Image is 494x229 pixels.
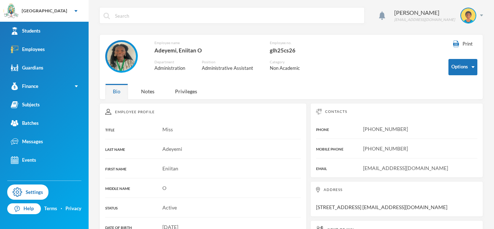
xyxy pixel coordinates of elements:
[11,64,43,72] div: Guardians
[270,46,322,55] div: glh25cs26
[11,101,40,109] div: Subjects
[394,8,455,17] div: [PERSON_NAME]
[363,145,408,152] span: [PHONE_NUMBER]
[363,126,408,132] span: [PHONE_NUMBER]
[162,165,178,171] span: Eniitan
[11,156,36,164] div: Events
[7,203,41,214] a: Help
[44,205,57,212] a: Terms
[22,8,67,14] div: [GEOGRAPHIC_DATA]
[162,126,173,132] span: Miss
[11,119,39,127] div: Batches
[270,40,322,46] div: Employee no.
[105,109,301,115] div: Employee Profile
[105,84,128,99] div: Bio
[154,46,259,55] div: Adeyemi, Eniitan O
[154,59,191,65] div: Department
[11,27,41,35] div: Students
[461,8,476,23] img: STUDENT
[162,204,177,211] span: Active
[133,84,162,99] div: Notes
[4,4,18,18] img: logo
[61,205,62,212] div: ·
[363,165,448,171] span: [EMAIL_ADDRESS][DOMAIN_NAME]
[11,82,38,90] div: Finance
[154,65,191,72] div: Administration
[162,185,166,191] span: O
[202,65,259,72] div: Administrative Assistant
[448,59,477,75] button: Options
[154,40,259,46] div: Employee name
[316,187,477,192] div: Address
[65,205,81,212] a: Privacy
[202,59,259,65] div: Position
[107,42,136,71] img: EMPLOYEE
[448,40,477,48] button: Print
[316,109,477,114] div: Contacts
[270,59,306,65] div: Category
[11,138,43,145] div: Messages
[162,146,182,152] span: Adeyemi
[7,185,48,200] a: Settings
[114,8,361,24] input: Search
[167,84,205,99] div: Privileges
[11,46,45,53] div: Employees
[394,17,455,22] div: [EMAIL_ADDRESS][DOMAIN_NAME]
[270,65,306,72] div: Non Academic
[103,13,110,19] img: search
[310,181,483,217] div: [STREET_ADDRESS] [EMAIL_ADDRESS][DOMAIN_NAME]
